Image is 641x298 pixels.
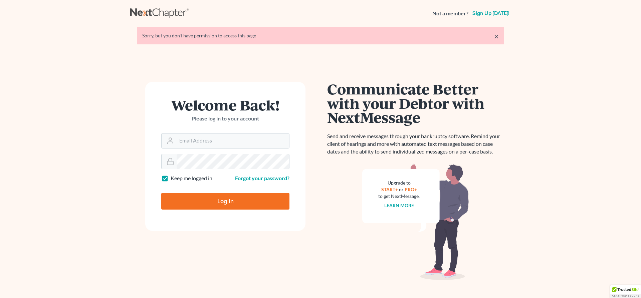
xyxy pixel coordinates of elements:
strong: Not a member? [432,10,468,17]
a: Learn more [384,203,414,208]
a: Forgot your password? [235,175,289,181]
div: to get NextMessage. [378,193,420,200]
a: Sign up [DATE]! [471,11,511,16]
input: Log In [161,193,289,210]
div: Sorry, but you don't have permission to access this page [142,32,499,39]
span: or [399,187,404,192]
div: TrustedSite Certified [610,285,641,298]
a: START+ [381,187,398,192]
div: Upgrade to [378,180,420,186]
a: PRO+ [405,187,417,192]
input: Email Address [177,133,289,148]
h1: Communicate Better with your Debtor with NextMessage [327,82,504,124]
h1: Welcome Back! [161,98,289,112]
a: × [494,32,499,40]
img: nextmessage_bg-59042aed3d76b12b5cd301f8e5b87938c9018125f34e5fa2b7a6b67550977c72.svg [362,164,469,280]
label: Keep me logged in [171,175,212,182]
p: Please log in to your account [161,115,289,122]
p: Send and receive messages through your bankruptcy software. Remind your client of hearings and mo... [327,132,504,156]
